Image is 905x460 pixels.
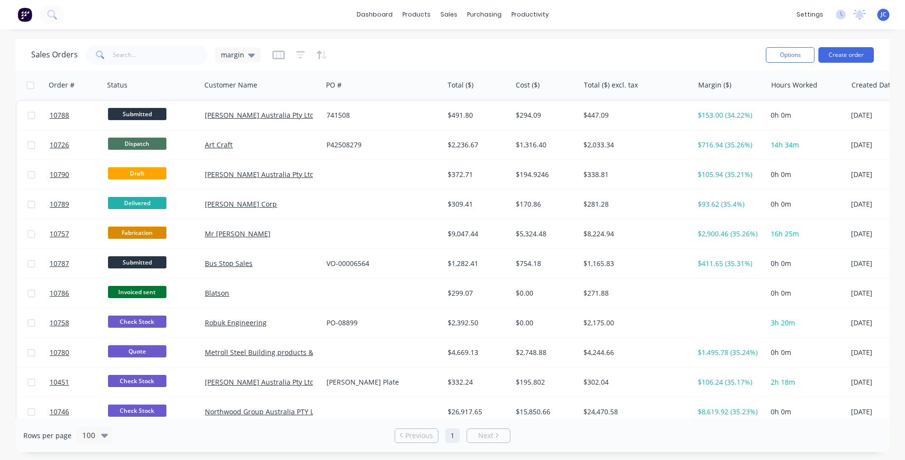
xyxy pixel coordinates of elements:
[205,170,314,179] a: [PERSON_NAME] Australia Pty Ltd
[583,140,685,150] div: $2,033.34
[516,170,573,179] div: $194.9246
[108,405,166,417] span: Check Stock
[221,50,244,60] span: margin
[448,407,505,417] div: $26,917.65
[49,80,74,90] div: Order #
[448,229,505,239] div: $9,047.44
[50,219,108,248] a: 10757
[698,170,760,179] div: $105.94 (35.21%)
[771,110,791,120] span: 0h 0m
[50,190,108,219] a: 10789
[50,259,69,268] span: 10787
[50,170,69,179] span: 10790
[448,348,505,357] div: $4,669.13
[108,345,166,357] span: Quote
[448,318,505,328] div: $2,392.50
[50,130,108,159] a: 10726
[205,288,229,298] a: Blatson
[583,288,685,298] div: $271.88
[771,170,791,179] span: 0h 0m
[448,288,505,298] div: $299.07
[50,110,69,120] span: 10788
[205,259,253,268] a: Bus Stop Sales
[583,110,685,120] div: $447.09
[113,45,208,65] input: Search...
[698,110,760,120] div: $153.00 (34.22%)
[771,80,817,90] div: Hours Worked
[516,110,573,120] div: $294.09
[108,256,166,268] span: Submitted
[583,348,685,357] div: $4,244.66
[50,288,69,298] span: 10786
[205,140,233,149] a: Art Craft
[50,101,108,130] a: 10788
[507,7,554,22] div: productivity
[584,80,638,90] div: Total ($) excl. tax
[108,286,166,298] span: Invoiced sent
[18,7,32,22] img: Factory
[771,407,791,416] span: 0h 0m
[698,377,760,387] div: $106.24 (35.17%)
[391,428,514,443] ul: Pagination
[771,199,791,209] span: 0h 0m
[326,80,342,90] div: PO #
[818,47,874,63] button: Create order
[771,259,791,268] span: 0h 0m
[326,140,434,150] div: P42508279
[771,288,791,298] span: 0h 0m
[698,229,760,239] div: $2,900.46 (35.26%)
[448,259,505,268] div: $1,282.41
[50,318,69,328] span: 10758
[108,138,166,150] span: Dispatch
[771,377,795,387] span: 2h 18m
[771,140,799,149] span: 14h 34m
[851,80,894,90] div: Created Date
[205,199,277,209] a: [PERSON_NAME] Corp
[448,140,505,150] div: $2,236.67
[516,199,573,209] div: $170.86
[108,227,166,239] span: Fabrication
[771,318,795,327] span: 3h 20m
[448,80,473,90] div: Total ($)
[881,10,887,19] span: JC
[352,7,398,22] a: dashboard
[326,377,434,387] div: [PERSON_NAME] Plate
[50,368,108,397] a: 10451
[516,407,573,417] div: $15,850.66
[448,110,505,120] div: $491.80
[50,160,108,189] a: 10790
[395,431,438,441] a: Previous page
[50,338,108,367] a: 10780
[205,348,345,357] a: Metroll Steel Building products & Solutions
[50,397,108,426] a: 10746
[478,431,493,441] span: Next
[583,318,685,328] div: $2,175.00
[398,7,435,22] div: products
[445,428,460,443] a: Page 1 is your current page
[583,377,685,387] div: $302.04
[31,50,78,59] h1: Sales Orders
[448,377,505,387] div: $332.24
[50,377,69,387] span: 10451
[205,377,314,387] a: [PERSON_NAME] Australia Pty Ltd
[23,431,72,441] span: Rows per page
[108,167,166,179] span: Draft
[467,431,510,441] a: Next page
[108,197,166,209] span: Delivered
[583,229,685,239] div: $8,224.94
[583,199,685,209] div: $281.28
[50,348,69,357] span: 10780
[204,80,257,90] div: Customer Name
[205,407,323,416] a: Northwood Group Australia PTY LTD
[435,7,462,22] div: sales
[326,318,434,328] div: PO-08899
[50,279,108,308] a: 10786
[771,229,799,238] span: 16h 25m
[698,259,760,268] div: $411.65 (35.31%)
[698,199,760,209] div: $93.62 (35.4%)
[698,407,760,417] div: $8,619.92 (35.23%)
[108,375,166,387] span: Check Stock
[792,7,828,22] div: settings
[326,110,434,120] div: 741508
[50,229,69,239] span: 10757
